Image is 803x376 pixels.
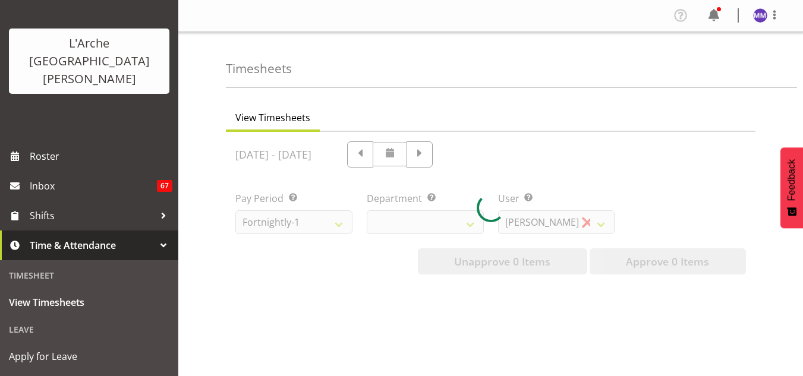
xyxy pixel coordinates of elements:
[9,293,169,311] span: View Timesheets
[9,347,169,365] span: Apply for Leave
[780,147,803,228] button: Feedback - Show survey
[30,177,157,195] span: Inbox
[3,317,175,342] div: Leave
[30,236,155,254] span: Time & Attendance
[786,159,797,201] span: Feedback
[3,263,175,287] div: Timesheet
[3,287,175,317] a: View Timesheets
[226,62,292,75] h4: Timesheets
[753,8,767,23] img: michelle-muir11086.jpg
[30,147,172,165] span: Roster
[235,110,310,125] span: View Timesheets
[30,207,155,225] span: Shifts
[157,180,172,192] span: 67
[3,342,175,371] a: Apply for Leave
[21,34,158,88] div: L'Arche [GEOGRAPHIC_DATA][PERSON_NAME]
